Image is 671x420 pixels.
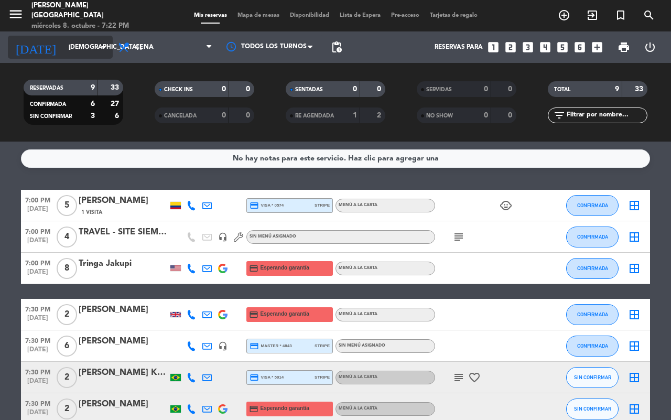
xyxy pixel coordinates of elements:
span: CONFIRMADA [577,265,608,271]
span: CONFIRMADA [30,102,66,107]
strong: 0 [246,112,252,119]
i: looks_6 [573,40,587,54]
span: 2 [57,399,77,419]
i: looks_5 [556,40,569,54]
strong: 0 [484,85,488,93]
span: Reservas para [435,44,483,51]
strong: 27 [111,100,121,107]
strong: 33 [635,85,645,93]
i: border_all [628,231,641,243]
div: [PERSON_NAME] Kaori Wassano [PERSON_NAME] [79,366,168,380]
div: LOG OUT [637,31,663,63]
span: 7:00 PM [21,225,55,237]
span: 5 [57,195,77,216]
div: Tringa Jakupi [79,257,168,271]
strong: 9 [91,84,95,91]
i: child_care [500,199,512,212]
i: add_box [590,40,604,54]
i: subject [452,371,465,384]
span: pending_actions [330,41,343,53]
span: 7:30 PM [21,397,55,409]
i: subject [452,231,465,243]
span: Esperando garantía [261,404,309,413]
span: Mis reservas [189,13,232,18]
i: border_all [628,340,641,352]
i: turned_in_not [614,9,627,21]
i: headset_mic [218,341,228,351]
span: [DATE] [21,346,55,358]
span: 2 [57,304,77,325]
span: [DATE] [21,315,55,327]
span: Cena [135,44,154,51]
button: CONFIRMADA [566,227,619,247]
input: Filtrar por nombre... [566,110,647,121]
span: master * 4843 [250,341,292,351]
i: arrow_drop_down [98,41,110,53]
span: visa * 5014 [250,373,284,382]
i: search [643,9,655,21]
strong: 0 [246,85,252,93]
strong: 0 [222,85,226,93]
span: 1 Visita [81,208,102,217]
strong: 3 [91,112,95,120]
span: visa * 0574 [250,201,284,210]
i: headset_mic [218,232,228,242]
span: stripe [315,374,330,381]
i: menu [8,6,24,22]
strong: 1 [353,112,357,119]
img: google-logo.png [218,404,228,414]
span: 8 [57,258,77,279]
span: 7:30 PM [21,334,55,346]
button: SIN CONFIRMAR [566,399,619,419]
i: credit_card [249,264,258,273]
span: 2 [57,367,77,388]
i: border_all [628,403,641,415]
span: SERVIDAS [426,87,452,92]
i: border_all [628,371,641,384]
span: 7:30 PM [21,365,55,378]
span: [DATE] [21,378,55,390]
span: Sin menú asignado [250,234,296,239]
strong: 9 [615,85,619,93]
span: Esperando garantía [261,310,309,318]
i: power_settings_new [644,41,656,53]
i: looks_3 [521,40,535,54]
div: miércoles 8. octubre - 7:22 PM [31,21,160,31]
span: Menú a la carta [339,375,377,379]
i: favorite_border [468,371,481,384]
i: credit_card [250,341,259,351]
div: TRAVEL - SITE SIEMENS [79,225,168,239]
i: looks_two [504,40,517,54]
span: Menú a la carta [339,312,377,316]
strong: 0 [353,85,357,93]
div: [PERSON_NAME] [79,194,168,208]
span: [DATE] [21,206,55,218]
i: credit_card [249,310,258,319]
i: border_all [628,262,641,275]
span: 4 [57,227,77,247]
div: [PERSON_NAME] [79,303,168,317]
button: CONFIRMADA [566,195,619,216]
div: [PERSON_NAME][GEOGRAPHIC_DATA] [31,1,160,21]
i: filter_list [553,109,566,122]
button: CONFIRMADA [566,258,619,279]
span: 6 [57,336,77,357]
strong: 0 [377,85,383,93]
strong: 0 [508,85,514,93]
span: NO SHOW [426,113,453,119]
button: CONFIRMADA [566,336,619,357]
span: CONFIRMADA [577,234,608,240]
span: stripe [315,202,330,209]
span: Mapa de mesas [232,13,285,18]
i: looks_4 [538,40,552,54]
span: CONFIRMADA [577,311,608,317]
span: CHECK INS [164,87,193,92]
span: CANCELADA [164,113,197,119]
span: Menú a la carta [339,266,377,270]
span: SIN CONFIRMAR [574,406,611,412]
span: CONFIRMADA [577,343,608,349]
img: google-logo.png [218,264,228,273]
span: 7:00 PM [21,193,55,206]
span: RE AGENDADA [295,113,334,119]
span: Tarjetas de regalo [425,13,483,18]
